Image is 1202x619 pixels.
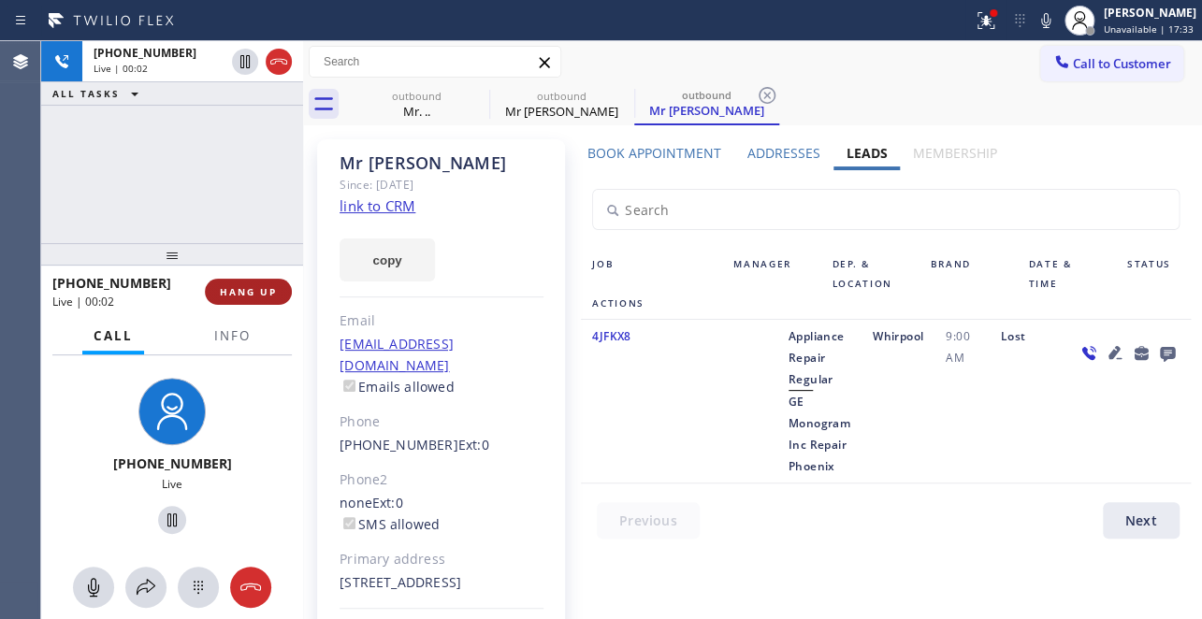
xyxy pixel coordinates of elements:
[113,454,232,472] span: [PHONE_NUMBER]
[1017,254,1115,294] div: Date & Time
[1073,55,1171,72] span: Call to Customer
[340,152,543,174] div: Mr [PERSON_NAME]
[346,83,487,125] div: Mr. ..
[581,254,722,294] div: Job
[340,335,454,374] a: [EMAIL_ADDRESS][DOMAIN_NAME]
[340,493,543,536] div: none
[346,89,487,103] div: outbound
[1033,7,1059,34] button: Mute
[340,411,543,433] div: Phone
[340,515,440,533] label: SMS allowed
[205,279,292,305] button: HANG UP
[340,469,543,491] div: Phone2
[1040,46,1183,81] button: Call to Customer
[491,89,632,103] div: outbound
[82,318,144,354] button: Call
[587,144,721,162] label: Book Appointment
[946,325,978,368] span: 9:00 AM
[178,567,219,608] button: Open dialpad
[158,506,186,534] button: Hold Customer
[846,144,887,162] label: Leads
[491,103,632,120] div: Mr [PERSON_NAME]
[491,83,632,125] div: Mr Eric
[789,394,850,474] span: GE Monogram Inc Repair Phoenix
[593,190,1178,229] input: Search
[636,88,777,102] div: outbound
[862,325,934,477] div: Whirpool
[162,476,182,492] span: Live
[203,318,262,354] button: Info
[214,327,251,344] span: Info
[372,494,403,511] span: Ext: 0
[94,62,148,75] span: Live | 00:02
[52,274,171,292] span: [PHONE_NUMBER]
[820,254,919,294] div: Dep. & Location
[94,45,196,61] span: [PHONE_NUMBER]
[789,328,845,387] span: Appliance Repair Regular
[340,310,543,332] div: Email
[125,567,167,608] button: Open directory
[340,238,435,281] button: copy
[346,103,487,120] div: Mr. ..
[340,378,455,396] label: Emails allowed
[343,517,355,529] input: SMS allowed
[94,327,133,344] span: Call
[340,196,415,215] a: link to CRM
[990,325,1064,477] div: Lost
[340,174,543,195] div: Since: [DATE]
[1116,254,1191,294] div: Status
[310,47,560,77] input: Search
[722,254,820,294] div: Manager
[340,572,543,594] div: [STREET_ADDRESS]
[52,87,120,100] span: ALL TASKS
[636,102,777,119] div: Mr [PERSON_NAME]
[919,254,1017,294] div: Brand
[343,380,355,392] input: Emails allowed
[340,549,543,570] div: Primary address
[913,144,997,162] label: Membership
[340,436,458,453] a: [PHONE_NUMBER]
[266,49,292,75] button: Hang up
[41,82,157,105] button: ALL TASKS
[52,294,114,309] span: Live | 00:02
[592,328,630,344] span: 4JFKX8
[747,144,820,162] label: Addresses
[1104,5,1196,21] div: [PERSON_NAME]
[1104,22,1194,36] span: Unavailable | 17:33
[232,49,258,75] button: Hold Customer
[73,567,114,608] button: Mute
[458,436,489,453] span: Ext: 0
[636,83,777,123] div: Mr Eric
[230,567,271,608] button: Hang up
[220,285,277,298] span: HANG UP
[581,294,707,313] div: Actions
